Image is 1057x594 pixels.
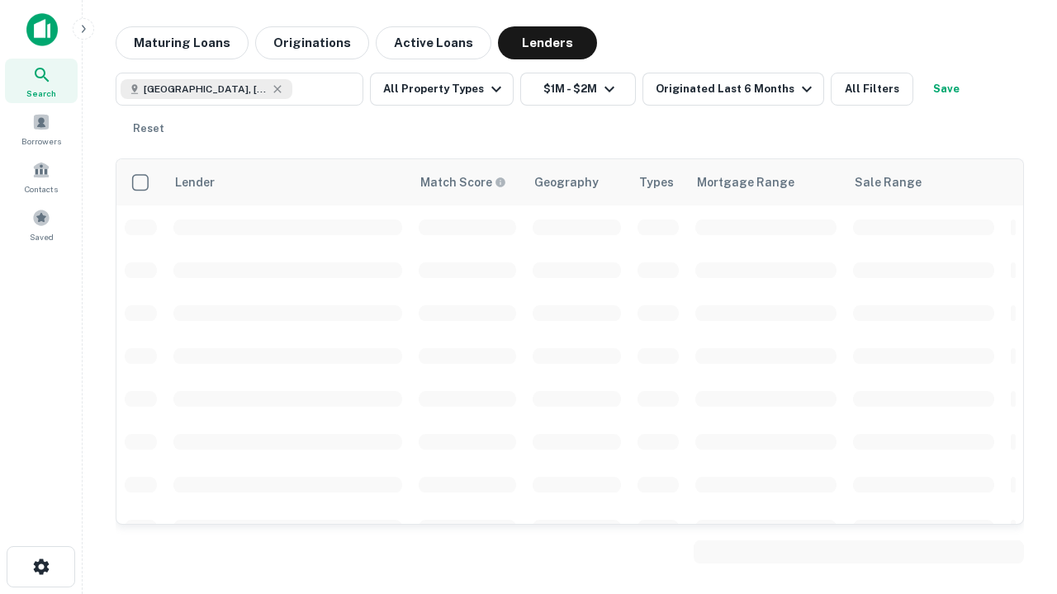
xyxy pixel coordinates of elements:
[21,134,61,148] span: Borrowers
[26,87,56,100] span: Search
[30,230,54,243] span: Saved
[144,82,268,97] span: [GEOGRAPHIC_DATA], [GEOGRAPHIC_DATA], [GEOGRAPHIC_DATA]
[410,159,524,205] th: Capitalize uses an advanced AI algorithm to match your search with the best lender. The match sco...
[165,159,410,205] th: Lender
[974,462,1057,541] iframe: Chat Widget
[116,26,249,59] button: Maturing Loans
[656,79,817,99] div: Originated Last 6 Months
[920,73,973,106] button: Save your search to get updates of matches that match your search criteria.
[370,73,514,106] button: All Property Types
[855,172,922,192] div: Sale Range
[697,172,794,192] div: Mortgage Range
[639,172,674,192] div: Types
[5,202,78,247] a: Saved
[534,172,599,192] div: Geography
[524,159,629,205] th: Geography
[26,13,58,46] img: capitalize-icon.png
[25,182,58,196] span: Contacts
[831,73,913,106] button: All Filters
[175,172,215,192] div: Lender
[5,154,78,199] a: Contacts
[687,159,845,205] th: Mortgage Range
[498,26,597,59] button: Lenders
[845,159,1002,205] th: Sale Range
[376,26,491,59] button: Active Loans
[629,159,687,205] th: Types
[520,73,636,106] button: $1M - $2M
[420,173,506,191] div: Capitalize uses an advanced AI algorithm to match your search with the best lender. The match sco...
[5,59,78,103] a: Search
[5,106,78,151] a: Borrowers
[255,26,369,59] button: Originations
[122,112,175,145] button: Reset
[420,173,503,191] h6: Match Score
[642,73,824,106] button: Originated Last 6 Months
